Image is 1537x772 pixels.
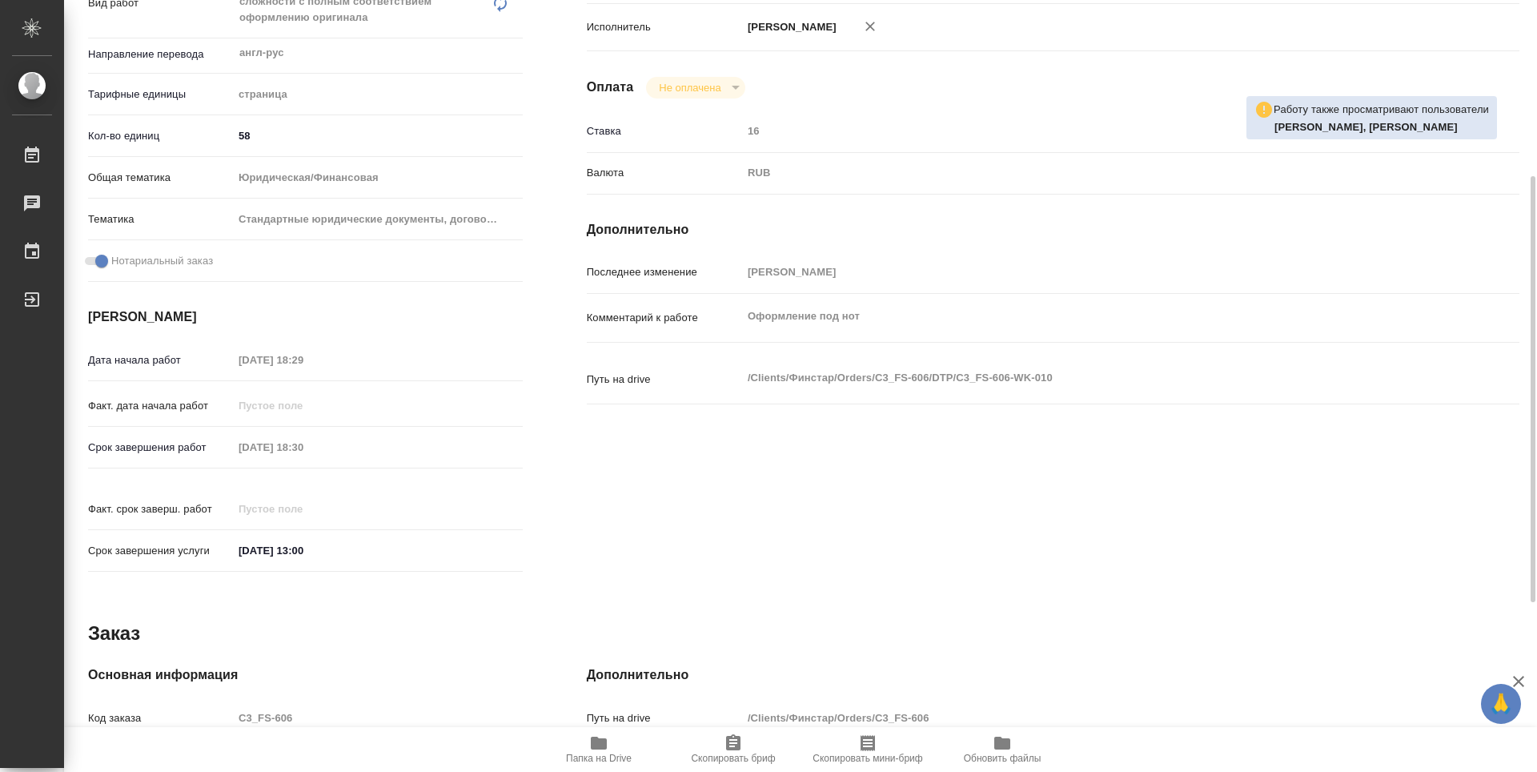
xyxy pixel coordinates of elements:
input: ✎ Введи что-нибудь [233,124,523,147]
p: Общая тематика [88,170,233,186]
p: Путь на drive [587,710,742,726]
p: [PERSON_NAME] [742,19,837,35]
button: Не оплачена [654,81,725,94]
h4: [PERSON_NAME] [88,308,523,327]
p: Работу также просматривают пользователи [1274,102,1489,118]
span: 🙏 [1487,687,1515,721]
span: Скопировать бриф [691,753,775,764]
textarea: /Clients/Финстар/Orders/C3_FS-606/DTP/C3_FS-606-WK-010 [742,364,1442,392]
p: Срок завершения услуги [88,543,233,559]
button: Обновить файлы [935,727,1069,772]
h4: Дополнительно [587,220,1519,239]
input: Пустое поле [742,119,1442,143]
span: Папка на Drive [566,753,632,764]
div: RUB [742,159,1442,187]
h4: Дополнительно [587,665,1519,685]
button: Скопировать мини-бриф [801,727,935,772]
textarea: Оформление под нот [742,303,1442,330]
div: Не оплачена [646,77,744,99]
p: Дата начала работ [88,352,233,368]
span: Обновить файлы [964,753,1041,764]
p: Факт. дата начала работ [88,398,233,414]
button: Удалить исполнителя [853,9,888,44]
p: Факт. срок заверш. работ [88,501,233,517]
h4: Оплата [587,78,634,97]
p: Последнее изменение [587,264,742,280]
input: Пустое поле [233,394,373,417]
button: Скопировать бриф [666,727,801,772]
p: Направление перевода [88,46,233,62]
p: Тематика [88,211,233,227]
input: Пустое поле [742,260,1442,283]
input: Пустое поле [233,497,373,521]
p: Тарифные единицы [88,86,233,103]
div: страница [233,81,523,108]
input: Пустое поле [233,348,373,372]
input: Пустое поле [742,706,1442,730]
div: Юридическая/Финансовая [233,164,523,191]
div: Стандартные юридические документы, договоры, уставы [233,206,523,233]
h2: Заказ [88,621,140,646]
p: Ставка [587,123,742,139]
p: Валюта [587,165,742,181]
button: 🙏 [1481,684,1521,724]
span: Скопировать мини-бриф [813,753,922,764]
h4: Основная информация [88,665,523,685]
span: Нотариальный заказ [111,253,213,269]
input: ✎ Введи что-нибудь [233,539,373,562]
p: Срок завершения работ [88,440,233,456]
p: Путь на drive [587,372,742,388]
input: Пустое поле [233,436,373,459]
input: Пустое поле [233,706,523,730]
p: Комментарий к работе [587,310,742,326]
button: Папка на Drive [532,727,666,772]
p: Исполнитель [587,19,742,35]
p: Код заказа [88,710,233,726]
p: Кол-во единиц [88,128,233,144]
